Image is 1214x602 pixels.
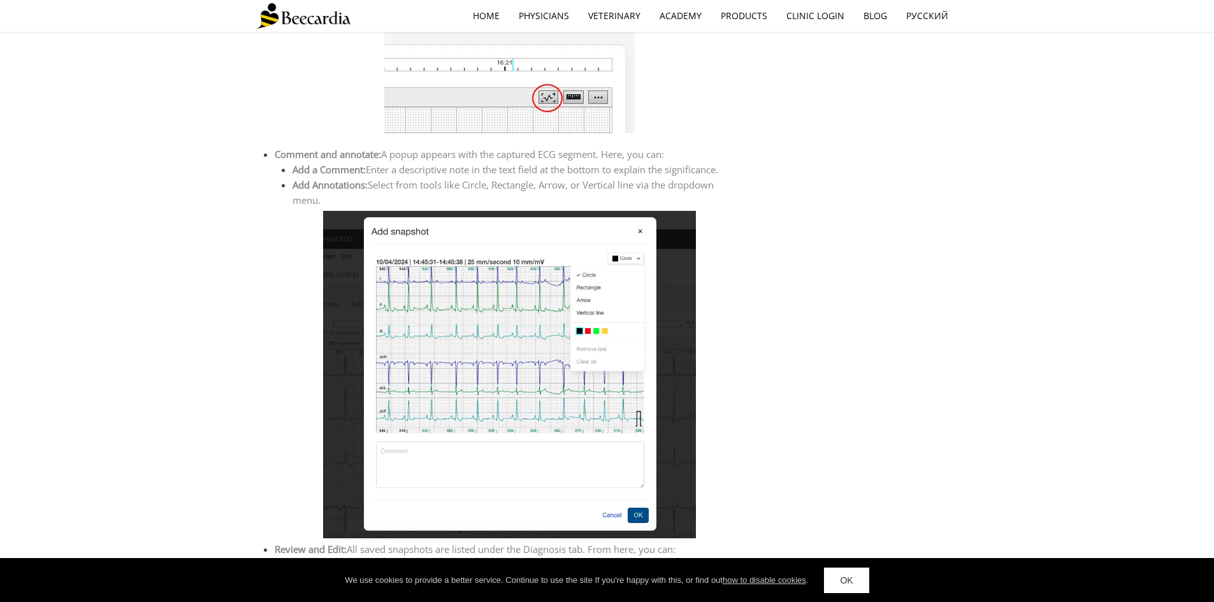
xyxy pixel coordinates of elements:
a: Clinic Login [777,1,854,31]
a: how to disable cookies [723,575,806,585]
span: Add Annotations: [293,178,368,191]
a: Veterinary [579,1,650,31]
span: Enter a descriptive note in the text field at the bottom to explain the significance. [293,163,718,176]
a: Academy [650,1,711,31]
span: A popup appears with the captured ECG segment. Here, you can: [381,148,664,161]
a: Русский [897,1,958,31]
a: OK [824,568,869,593]
a: Physicians [509,1,579,31]
span: Comment and annotate: [275,148,381,161]
span: Select from tools like Circle, Rectangle, Arrow, or Vertical line via the dropdown menu. [293,178,714,206]
div: We use cookies to provide a better service. Continue to use the site If you're happy with this, o... [345,574,808,587]
span: Review and Edit: [275,543,347,555]
a: home [463,1,509,31]
img: Beecardia [257,3,350,29]
a: Products [711,1,777,31]
a: Blog [854,1,897,31]
span: Add a Comment: [293,163,366,176]
span: All saved snapshots are listed under the Diagnosis tab. From here, you can: [347,543,676,555]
